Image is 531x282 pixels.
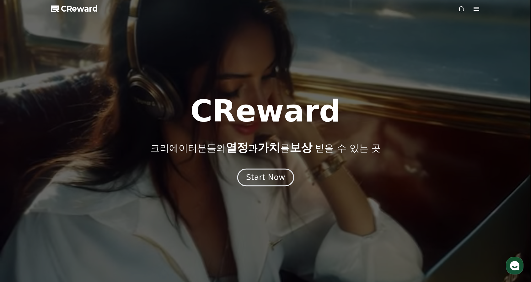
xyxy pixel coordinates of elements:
button: Start Now [237,169,294,187]
span: CReward [61,4,98,14]
span: 열정 [226,141,248,154]
span: 보상 [290,141,312,154]
a: Start Now [239,175,293,181]
div: Start Now [246,172,285,183]
span: 설정 [97,209,105,214]
span: 대화 [57,209,65,214]
p: 크리에이터분들의 과 를 받을 수 있는 곳 [150,141,381,154]
a: 홈 [2,199,41,215]
a: 설정 [81,199,121,215]
span: 홈 [20,209,24,214]
a: 대화 [41,199,81,215]
span: 가치 [258,141,280,154]
h1: CReward [190,96,341,126]
a: CReward [51,4,98,14]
